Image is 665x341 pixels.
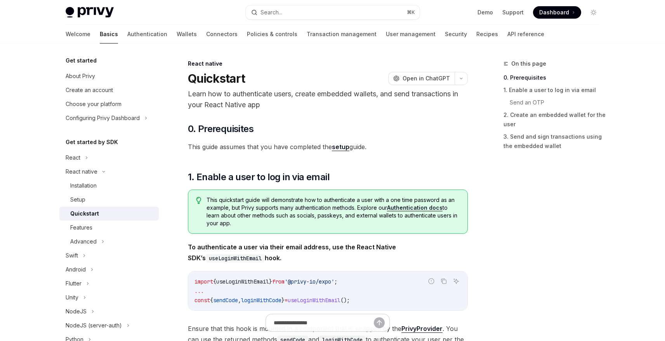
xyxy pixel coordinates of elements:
[66,307,87,316] div: NodeJS
[66,321,122,330] div: NodeJS (server-auth)
[510,96,606,109] a: Send an OTP
[504,130,606,152] a: 3. Send and sign transactions using the embedded wallet
[374,317,385,328] button: Send message
[188,141,468,152] span: This guide assumes that you have completed the guide.
[66,279,82,288] div: Flutter
[188,60,468,68] div: React native
[70,209,99,218] div: Quickstart
[100,25,118,43] a: Basics
[177,25,197,43] a: Wallets
[66,251,78,260] div: Swift
[59,69,159,83] a: About Privy
[188,243,396,262] strong: To authenticate a user via their email address, use the React Native SDK’s hook.
[285,278,334,285] span: '@privy-io/expo'
[439,276,449,286] button: Copy the contents from the code block
[194,278,213,285] span: import
[241,297,281,304] span: loginWithCode
[188,89,468,110] p: Learn how to authenticate users, create embedded wallets, and send transactions in your React Nat...
[511,59,546,68] span: On this page
[206,25,238,43] a: Connectors
[504,84,606,96] a: 1. Enable a user to log in via email
[66,167,97,176] div: React native
[388,72,455,85] button: Open in ChatGPT
[587,6,600,19] button: Toggle dark mode
[334,278,337,285] span: ;
[188,171,330,183] span: 1. Enable a user to log in via email
[59,83,159,97] a: Create an account
[387,204,443,211] a: Authentication docs
[70,195,85,204] div: Setup
[288,297,340,304] span: useLoginWithEmail
[307,25,377,43] a: Transaction management
[188,123,253,135] span: 0. Prerequisites
[426,276,436,286] button: Report incorrect code
[403,75,450,82] span: Open in ChatGPT
[476,25,498,43] a: Recipes
[194,287,204,294] span: ...
[70,181,97,190] div: Installation
[451,276,461,286] button: Ask AI
[70,223,92,232] div: Features
[247,25,297,43] a: Policies & controls
[340,297,350,304] span: ();
[194,297,210,304] span: const
[66,113,140,123] div: Configuring Privy Dashboard
[59,207,159,221] a: Quickstart
[66,25,90,43] a: Welcome
[66,137,118,147] h5: Get started by SDK
[386,25,436,43] a: User management
[238,297,241,304] span: ,
[504,109,606,130] a: 2. Create an embedded wallet for the user
[59,179,159,193] a: Installation
[59,97,159,111] a: Choose your platform
[213,297,238,304] span: sendCode
[206,254,265,263] code: useLoginWithEmail
[504,71,606,84] a: 0. Prerequisites
[269,278,272,285] span: }
[502,9,524,16] a: Support
[70,237,97,246] div: Advanced
[66,85,113,95] div: Create an account
[285,297,288,304] span: =
[246,5,420,19] button: Search...⌘K
[332,143,349,151] a: setup
[533,6,581,19] a: Dashboard
[207,196,459,227] span: This quickstart guide will demonstrate how to authenticate a user with a one time password as an ...
[539,9,569,16] span: Dashboard
[407,9,415,16] span: ⌘ K
[66,99,122,109] div: Choose your platform
[66,153,80,162] div: React
[188,71,245,85] h1: Quickstart
[127,25,167,43] a: Authentication
[196,197,201,204] svg: Tip
[66,71,95,81] div: About Privy
[260,8,282,17] div: Search...
[66,293,78,302] div: Unity
[66,7,114,18] img: light logo
[210,297,213,304] span: {
[272,278,285,285] span: from
[66,265,86,274] div: Android
[66,56,97,65] h5: Get started
[507,25,544,43] a: API reference
[445,25,467,43] a: Security
[59,221,159,235] a: Features
[477,9,493,16] a: Demo
[216,278,269,285] span: useLoginWithEmail
[213,278,216,285] span: {
[281,297,285,304] span: }
[59,193,159,207] a: Setup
